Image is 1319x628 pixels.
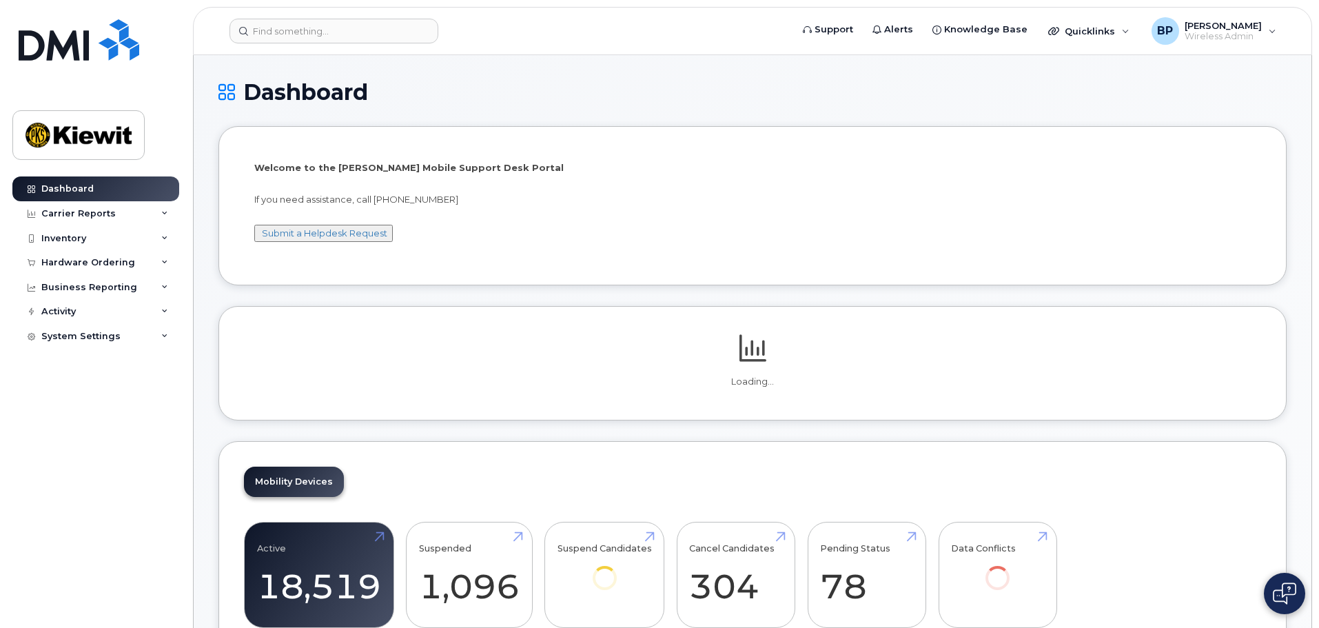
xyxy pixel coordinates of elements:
[244,467,344,497] a: Mobility Devices
[558,529,652,609] a: Suspend Candidates
[1273,583,1296,605] img: Open chat
[254,161,1251,174] p: Welcome to the [PERSON_NAME] Mobile Support Desk Portal
[689,529,782,620] a: Cancel Candidates 304
[951,529,1044,609] a: Data Conflicts
[218,80,1287,104] h1: Dashboard
[820,529,913,620] a: Pending Status 78
[419,529,520,620] a: Suspended 1,096
[244,376,1261,388] p: Loading...
[254,225,393,242] button: Submit a Helpdesk Request
[257,529,381,620] a: Active 18,519
[254,193,1251,206] p: If you need assistance, call [PHONE_NUMBER]
[262,227,387,239] a: Submit a Helpdesk Request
